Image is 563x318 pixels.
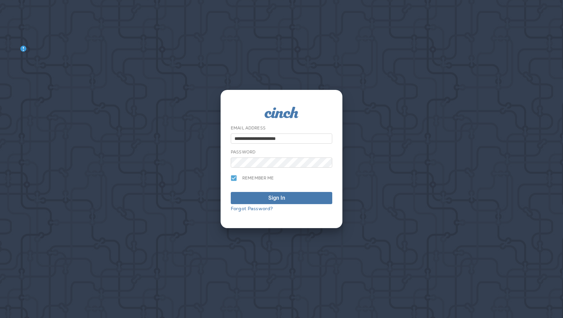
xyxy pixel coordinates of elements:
[231,125,266,131] label: Email Address
[231,192,332,204] button: Sign In
[231,149,255,155] label: Password
[231,205,273,212] a: Forgot Password?
[268,194,285,202] div: Sign In
[242,175,274,181] span: Remember me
